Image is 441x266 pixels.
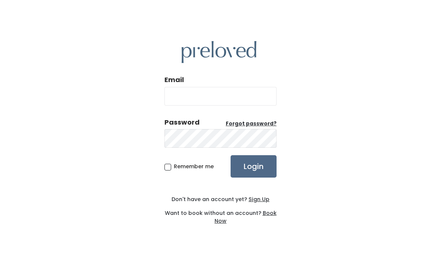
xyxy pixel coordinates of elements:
a: Book Now [215,209,277,225]
div: Password [164,118,200,127]
input: Login [231,155,277,178]
img: preloved logo [182,41,256,63]
u: Sign Up [249,195,269,203]
div: Want to book without an account? [164,203,277,225]
span: Remember me [174,163,214,170]
div: Don't have an account yet? [164,195,277,203]
a: Forgot password? [226,120,277,128]
a: Sign Up [247,195,269,203]
label: Email [164,75,184,85]
u: Forgot password? [226,120,277,127]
